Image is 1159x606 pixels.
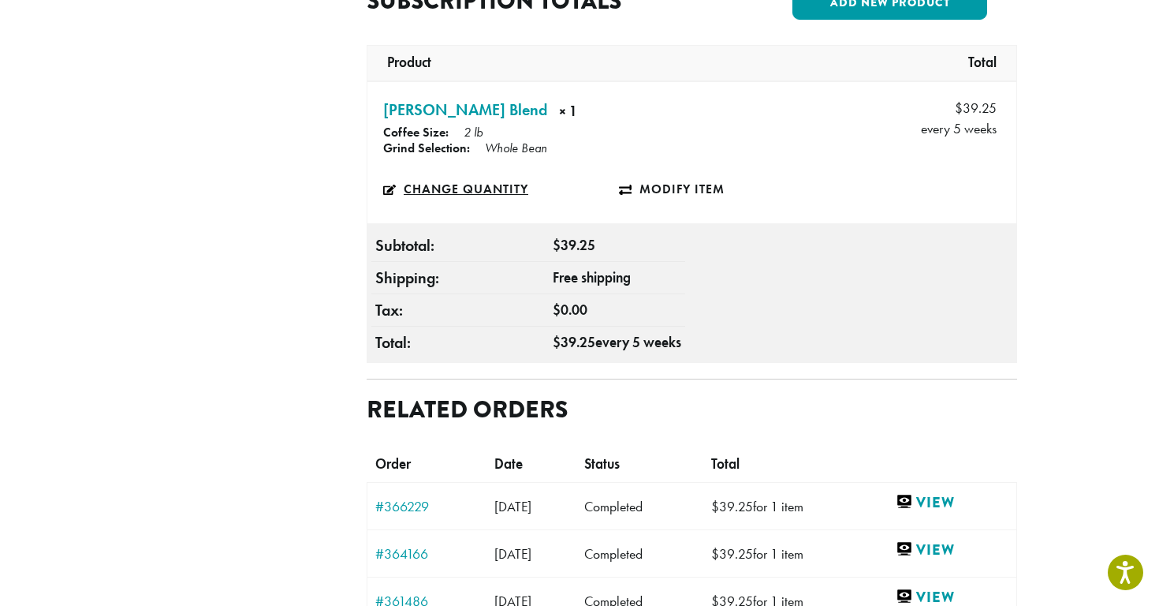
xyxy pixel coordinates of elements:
[375,499,479,514] a: View order number 366229
[371,294,549,327] th: Tax:
[711,545,719,563] span: $
[960,46,1012,80] th: Total
[553,237,595,254] span: 39.25
[711,498,753,515] span: 39.25
[584,455,620,473] span: Status
[553,301,587,319] span: 0.00
[711,455,740,473] span: Total
[367,395,568,424] h2: Related orders
[559,101,700,125] strong: × 1
[464,124,483,140] p: 2 lb
[371,46,439,80] th: Product
[703,530,888,578] td: for 1 item
[711,545,753,563] span: 39.25
[955,98,997,118] span: 39.25
[553,334,595,351] span: 39.25
[703,483,888,530] td: for 1 item
[619,171,855,208] a: Modify item
[553,301,561,319] span: $
[955,99,963,117] span: $
[383,98,547,122] a: [PERSON_NAME] Blend
[859,82,1016,144] td: every 5 weeks
[549,262,685,294] td: Free shipping
[553,334,561,351] span: $
[375,547,479,561] a: View order number 364166
[896,492,1008,512] a: View
[576,483,703,530] td: Completed
[375,455,411,473] span: Order
[494,545,531,563] time: 1755043257
[383,140,470,156] strong: Grind Selection:
[371,262,549,294] th: Shipping:
[494,455,523,473] span: Date
[494,498,531,515] time: 1757045663
[383,124,449,140] strong: Coffee Size:
[371,327,549,359] th: Total:
[371,230,549,262] th: Subtotal:
[485,140,547,156] p: Whole Bean
[383,171,619,208] a: Change quantity
[549,327,685,359] td: every 5 weeks
[711,498,719,515] span: $
[576,530,703,578] td: Completed
[896,540,1008,559] a: View
[553,237,561,254] span: $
